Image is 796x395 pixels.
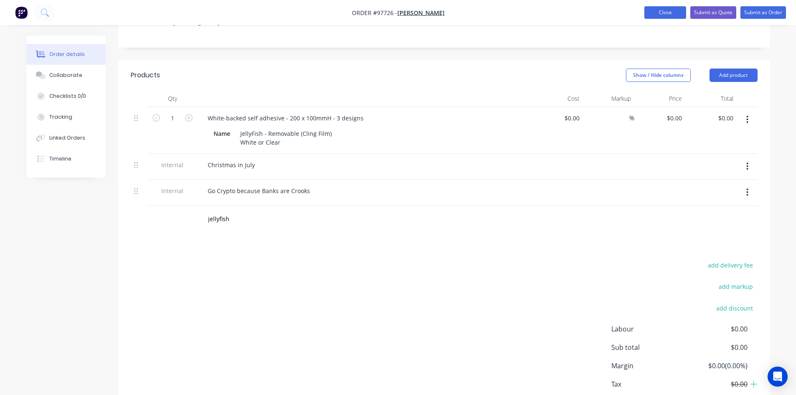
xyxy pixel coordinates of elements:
span: Tax [611,379,686,389]
div: White-backed self adhesive - 200 x 100mmH - 3 designs [201,112,370,124]
input: Start typing to add a product... [208,211,375,227]
button: add discount [712,302,758,313]
div: Collaborate [49,71,82,79]
div: Checklists 0/0 [49,92,86,100]
button: Add product [710,69,758,82]
div: Markup [583,90,634,107]
button: Submit as Order [740,6,786,19]
span: Sub total [611,342,686,352]
div: Open Intercom Messenger [768,367,788,387]
a: [PERSON_NAME] [397,9,445,17]
div: JellyFish - Removable (Cling Film) White or Clear [237,127,335,148]
button: Close [644,6,686,19]
span: Internal [151,186,194,195]
span: $0.00 ( 0.00 %) [685,361,747,371]
button: Tracking [26,107,106,127]
div: Qty [148,90,198,107]
span: $0.00 [685,324,747,334]
button: Linked Orders [26,127,106,148]
span: Labour [611,324,686,334]
div: Linked Orders [49,134,85,142]
span: $0.00 [685,342,747,352]
div: Price [634,90,686,107]
button: Show / Hide columns [626,69,691,82]
span: % [629,113,634,123]
div: Timeline [49,155,71,163]
span: $0.00 [685,379,747,389]
button: Submit as Quote [690,6,736,19]
div: Tracking [49,113,72,121]
button: add markup [715,281,758,292]
div: Total [685,90,737,107]
span: Order #97726 - [352,9,397,17]
div: Products [131,70,160,80]
img: Factory [15,6,28,19]
span: Margin [611,361,686,371]
button: add delivery fee [704,260,758,271]
button: Timeline [26,148,106,169]
button: Checklists 0/0 [26,86,106,107]
div: Christmas in July [201,159,262,171]
div: Name [210,127,234,140]
span: Internal [151,161,194,169]
button: Order details [26,44,106,65]
div: Cost [532,90,583,107]
button: Collaborate [26,65,106,86]
div: Go Crypto because Banks are Crooks [201,185,317,197]
div: Order details [49,51,85,58]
